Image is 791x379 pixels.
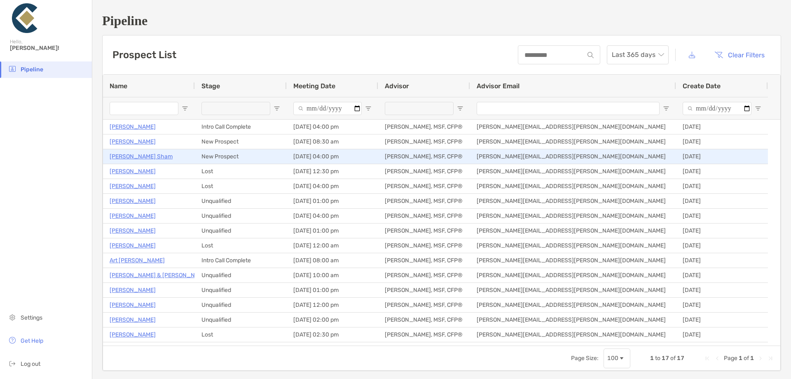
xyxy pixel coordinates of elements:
div: Unqualified [195,298,287,312]
div: [PERSON_NAME], MSF, CFP® [378,209,470,223]
img: settings icon [7,312,17,322]
span: 17 [677,355,684,362]
div: [DATE] 12:00 pm [287,298,378,312]
a: [PERSON_NAME] Sham [110,151,173,162]
div: [PERSON_NAME], MSF, CFP® [378,342,470,357]
div: Unqualified [195,194,287,208]
div: Intro Call Complete [195,253,287,268]
a: [PERSON_NAME] [110,315,156,325]
div: New Prospect [195,149,287,164]
div: Unqualified [195,209,287,223]
div: Next Page [757,355,764,362]
span: 1 [739,355,742,362]
div: [DATE] [676,327,768,342]
div: [PERSON_NAME], MSF, CFP® [378,120,470,134]
span: 1 [750,355,754,362]
div: Lost [195,179,287,193]
button: Open Filter Menu [755,105,761,112]
button: Open Filter Menu [274,105,280,112]
p: [PERSON_NAME] [110,166,156,177]
div: [DATE] [676,209,768,223]
a: [PERSON_NAME] [110,137,156,147]
button: Open Filter Menu [365,105,372,112]
div: [DATE] 04:00 pm [287,149,378,164]
div: [DATE] 10:00 am [287,268,378,282]
div: Lost [195,238,287,253]
p: [PERSON_NAME] & [PERSON_NAME] [110,270,208,280]
div: Last Page [767,355,774,362]
div: Unqualified [195,268,287,282]
div: [PERSON_NAME][EMAIL_ADDRESS][PERSON_NAME][DOMAIN_NAME] [470,298,676,312]
div: [DATE] 02:00 pm [287,313,378,327]
a: [PERSON_NAME] [110,300,156,310]
div: Lost [195,327,287,342]
span: Last 365 days [612,46,664,64]
div: 100 [607,355,618,362]
span: Settings [21,314,42,321]
div: [PERSON_NAME], MSF, CFP® [378,313,470,327]
div: [PERSON_NAME], MSF, CFP® [378,164,470,179]
span: Log out [21,360,40,367]
div: [PERSON_NAME], MSF, CFP® [378,149,470,164]
span: [PERSON_NAME]! [10,45,87,52]
div: [PERSON_NAME][EMAIL_ADDRESS][PERSON_NAME][DOMAIN_NAME] [470,327,676,342]
div: [PERSON_NAME][EMAIL_ADDRESS][PERSON_NAME][DOMAIN_NAME] [470,238,676,253]
img: get-help icon [7,335,17,345]
div: Page Size [604,348,630,368]
div: Unqualified [195,313,287,327]
span: Pipeline [21,66,43,73]
div: [DATE] [676,298,768,312]
div: [DATE] 02:30 pm [287,327,378,342]
div: [DATE] 01:00 pm [287,194,378,208]
div: [PERSON_NAME][EMAIL_ADDRESS][PERSON_NAME][DOMAIN_NAME] [470,209,676,223]
div: [DATE] 04:00 pm [287,120,378,134]
button: Open Filter Menu [182,105,188,112]
div: [DATE] 04:00 pm [287,179,378,193]
div: [PERSON_NAME][EMAIL_ADDRESS][PERSON_NAME][DOMAIN_NAME] [470,149,676,164]
p: [PERSON_NAME] [110,344,156,355]
div: [DATE] [676,224,768,238]
div: [PERSON_NAME], MSF, CFP® [378,327,470,342]
div: [PERSON_NAME][EMAIL_ADDRESS][PERSON_NAME][DOMAIN_NAME] [470,179,676,193]
a: [PERSON_NAME] [110,211,156,221]
input: Create Date Filter Input [683,102,751,115]
button: Clear Filters [708,46,771,64]
div: [PERSON_NAME], MSF, CFP® [378,224,470,238]
div: Previous Page [714,355,721,362]
span: Get Help [21,337,43,344]
span: of [744,355,749,362]
a: [PERSON_NAME] [110,181,156,191]
div: [DATE] 01:00 pm [287,283,378,297]
img: logout icon [7,358,17,368]
div: [PERSON_NAME], MSF, CFP® [378,194,470,208]
div: [DATE] [676,194,768,208]
div: [DATE] [676,134,768,149]
a: [PERSON_NAME] [110,122,156,132]
a: [PERSON_NAME] [110,285,156,295]
div: First Page [704,355,711,362]
div: [PERSON_NAME][EMAIL_ADDRESS][PERSON_NAME][DOMAIN_NAME] [470,268,676,282]
input: Meeting Date Filter Input [293,102,362,115]
a: Art [PERSON_NAME] [110,255,165,266]
div: [PERSON_NAME][EMAIL_ADDRESS][PERSON_NAME][DOMAIN_NAME] [470,120,676,134]
a: [PERSON_NAME] [110,330,156,340]
a: [PERSON_NAME] [110,196,156,206]
div: [PERSON_NAME][EMAIL_ADDRESS][PERSON_NAME][DOMAIN_NAME] [470,134,676,149]
div: [DATE] 08:00 am [287,253,378,268]
h1: Pipeline [102,13,781,28]
div: [DATE] [676,179,768,193]
div: [DATE] [676,164,768,179]
div: [PERSON_NAME], MSF, CFP® [378,134,470,149]
div: [PERSON_NAME][EMAIL_ADDRESS][PERSON_NAME][DOMAIN_NAME] [470,342,676,357]
h3: Prospect List [112,49,176,61]
div: [PERSON_NAME][EMAIL_ADDRESS][PERSON_NAME][DOMAIN_NAME] [470,194,676,208]
input: Name Filter Input [110,102,178,115]
div: [PERSON_NAME], MSF, CFP® [378,268,470,282]
img: input icon [587,52,594,58]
